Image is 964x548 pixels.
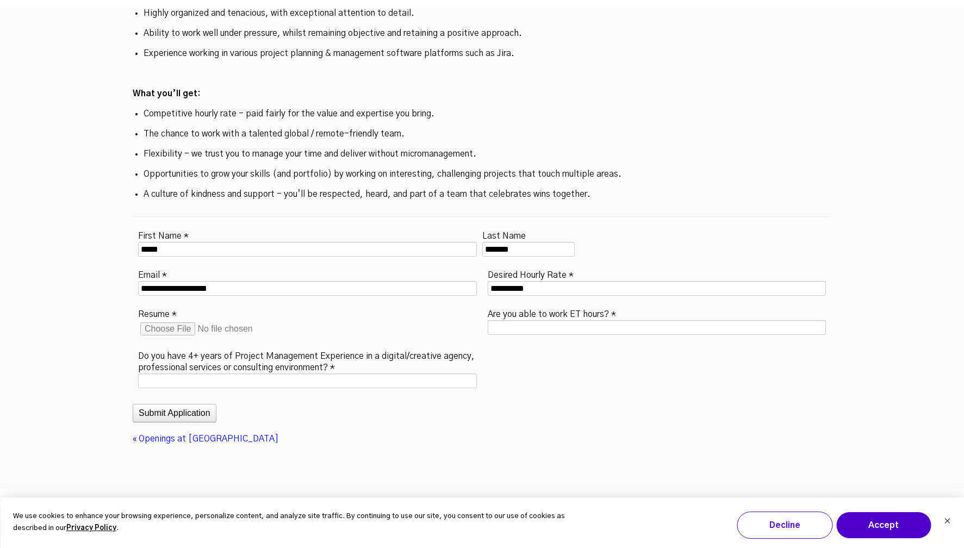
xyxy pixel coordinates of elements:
[737,512,832,539] button: Decline
[138,348,477,373] label: Do you have 4+ years of Project Management Experience in a digital/creative agency, professional ...
[133,404,216,422] button: Submit Application
[133,89,201,98] strong: What you’ll get:
[144,128,820,140] p: The chance to work with a talented global / remote-friendly team.
[944,516,950,528] button: Dismiss cookie banner
[488,306,616,320] label: Are you able to work ET hours? *
[482,228,526,242] label: Last Name
[66,522,116,535] a: Privacy Policy
[144,169,820,180] p: Opportunities to grow your skills (and portfolio) by working on interesting, challenging projects...
[13,510,565,535] p: We use cookies to enhance your browsing experience, personalize content, and analyze site traffic...
[133,434,278,443] a: « Openings at [GEOGRAPHIC_DATA]
[138,267,167,281] label: Email *
[144,8,820,19] p: Highly organized and tenacious, with exceptional attention to detail.
[138,228,189,242] label: First Name *
[144,108,820,120] p: Competitive hourly rate - paid fairly for the value and expertise you bring.
[144,28,820,39] p: Ability to work well under pressure, whilst remaining objective and retaining a positive approach.
[836,512,931,539] button: Accept
[144,148,820,160] p: Flexibility - we trust you to manage your time and deliver without micromanagement.
[144,48,820,59] p: Experience working in various project planning & management software platforms such as Jira.
[144,189,820,200] p: A culture of kindness and support - you’ll be respected, heard, and part of a team that celebrate...
[488,267,574,281] label: Desired Hourly Rate *
[138,306,177,320] label: Resume *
